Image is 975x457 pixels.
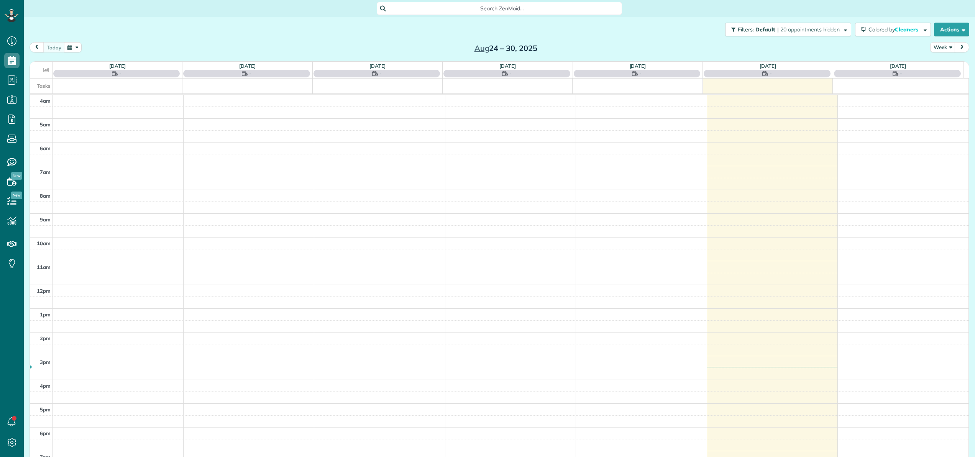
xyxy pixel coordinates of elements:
button: prev [30,42,44,52]
span: - [770,70,772,77]
span: - [900,70,902,77]
span: - [639,70,642,77]
span: 4pm [40,383,51,389]
span: Aug [474,43,489,53]
span: 2pm [40,335,51,341]
span: New [11,172,22,180]
span: 3pm [40,359,51,365]
h2: 24 – 30, 2025 [458,44,554,52]
a: [DATE] [630,63,646,69]
span: Cleaners [895,26,919,33]
span: Colored by [868,26,921,33]
span: - [119,70,121,77]
button: Filters: Default | 20 appointments hidden [725,23,851,36]
span: 5pm [40,406,51,413]
span: 11am [37,264,51,270]
button: next [955,42,969,52]
button: Actions [934,23,969,36]
a: [DATE] [760,63,776,69]
span: 1pm [40,311,51,318]
a: [DATE] [239,63,256,69]
a: Filters: Default | 20 appointments hidden [721,23,851,36]
span: 4am [40,98,51,104]
button: today [43,42,65,52]
span: 12pm [37,288,51,294]
span: Default [755,26,776,33]
button: Colored byCleaners [855,23,931,36]
span: - [509,70,512,77]
a: [DATE] [109,63,126,69]
a: [DATE] [499,63,516,69]
span: 5am [40,121,51,128]
span: 6am [40,145,51,151]
span: New [11,192,22,199]
span: | 20 appointments hidden [777,26,840,33]
span: Filters: [738,26,754,33]
span: - [249,70,251,77]
span: 10am [37,240,51,246]
a: [DATE] [890,63,906,69]
span: 8am [40,193,51,199]
button: Week [930,42,955,52]
span: Tasks [37,83,51,89]
span: - [379,70,382,77]
span: 6pm [40,430,51,436]
a: [DATE] [369,63,386,69]
span: 7am [40,169,51,175]
span: 9am [40,216,51,223]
